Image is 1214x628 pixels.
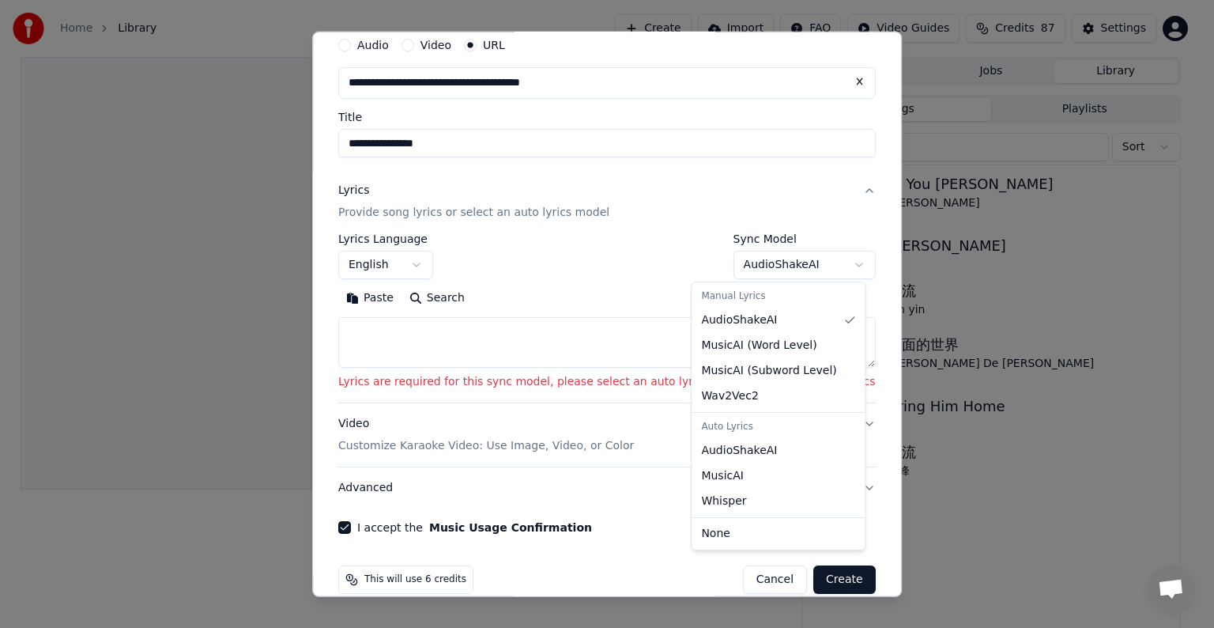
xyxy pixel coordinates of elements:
span: None [701,526,730,542]
span: Wav2Vec2 [701,388,758,404]
span: Whisper [701,494,746,509]
span: MusicAI ( Word Level ) [701,338,816,354]
div: Manual Lyrics [695,286,861,308]
span: AudioShakeAI [701,312,777,328]
span: MusicAI [701,468,744,484]
span: MusicAI ( Subword Level ) [701,363,836,379]
div: Auto Lyrics [695,416,861,438]
span: AudioShakeAI [701,443,777,459]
